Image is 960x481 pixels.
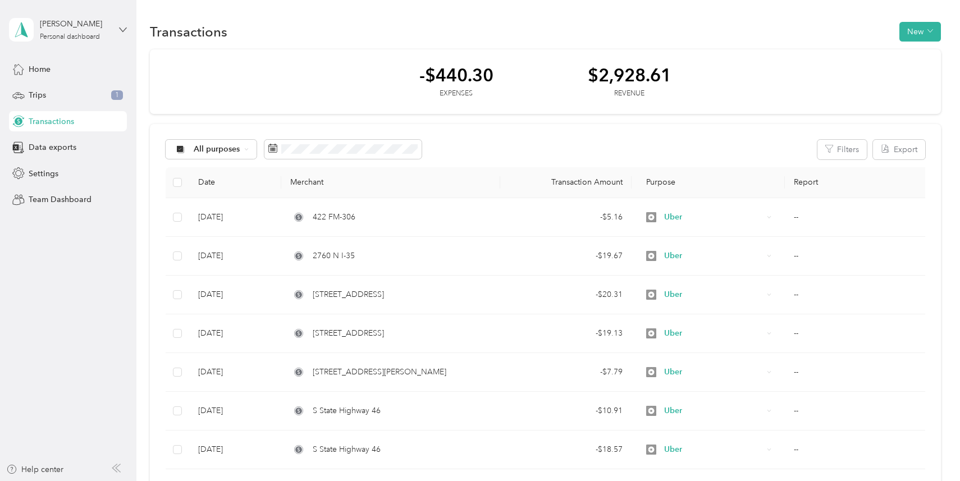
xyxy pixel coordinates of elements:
h1: Transactions [150,26,227,38]
th: Transaction Amount [500,167,632,198]
img: Legacy Icon [Uber] [646,251,656,261]
td: -- [785,430,931,469]
div: - $19.67 [509,250,623,262]
td: [DATE] [189,353,281,392]
span: 2760 N I-35 [313,250,355,262]
div: Expenses [419,89,493,99]
div: $2,928.61 [588,65,671,85]
td: -- [785,198,931,237]
span: Settings [29,168,58,180]
span: Uber [664,443,763,456]
div: -$440.30 [419,65,493,85]
button: New [899,22,941,42]
span: All purposes [194,145,240,153]
span: Transactions [29,116,74,127]
span: Data exports [29,141,76,153]
span: 1 [111,90,123,100]
img: Legacy Icon [Uber] [646,290,656,300]
img: Legacy Icon [Uber] [646,406,656,416]
div: - $20.31 [509,288,623,301]
span: Uber [664,327,763,340]
th: Merchant [281,167,500,198]
button: Help center [6,464,63,475]
span: S State Highway 46 [313,443,381,456]
button: Filters [817,140,867,159]
span: Uber [664,250,763,262]
div: - $10.91 [509,405,623,417]
td: -- [785,353,931,392]
span: Team Dashboard [29,194,92,205]
td: -- [785,392,931,430]
img: Legacy Icon [Uber] [646,328,656,338]
span: Home [29,63,51,75]
span: 422 FM-306 [313,211,355,223]
th: Date [189,167,281,198]
img: Legacy Icon [Uber] [646,212,656,222]
span: Trips [29,89,46,101]
span: [STREET_ADDRESS][PERSON_NAME] [313,366,446,378]
th: Report [785,167,931,198]
span: Uber [664,211,763,223]
span: Purpose [641,177,676,187]
img: Legacy Icon [Uber] [646,367,656,377]
span: Uber [664,366,763,378]
img: Legacy Icon [Uber] [646,445,656,455]
div: Personal dashboard [40,34,100,40]
span: [STREET_ADDRESS] [313,327,384,340]
td: -- [785,276,931,314]
td: [DATE] [189,430,281,469]
span: Uber [664,405,763,417]
span: S State Highway 46 [313,405,381,417]
div: - $19.13 [509,327,623,340]
div: Revenue [588,89,671,99]
span: [STREET_ADDRESS] [313,288,384,301]
td: -- [785,314,931,353]
div: - $5.16 [509,211,623,223]
button: Export [873,140,925,159]
td: [DATE] [189,314,281,353]
span: Uber [664,288,763,301]
div: - $18.57 [509,443,623,456]
td: -- [785,237,931,276]
div: [PERSON_NAME] [40,18,110,30]
td: [DATE] [189,198,281,237]
iframe: Everlance-gr Chat Button Frame [897,418,960,481]
div: - $7.79 [509,366,623,378]
td: [DATE] [189,237,281,276]
td: [DATE] [189,392,281,430]
td: [DATE] [189,276,281,314]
